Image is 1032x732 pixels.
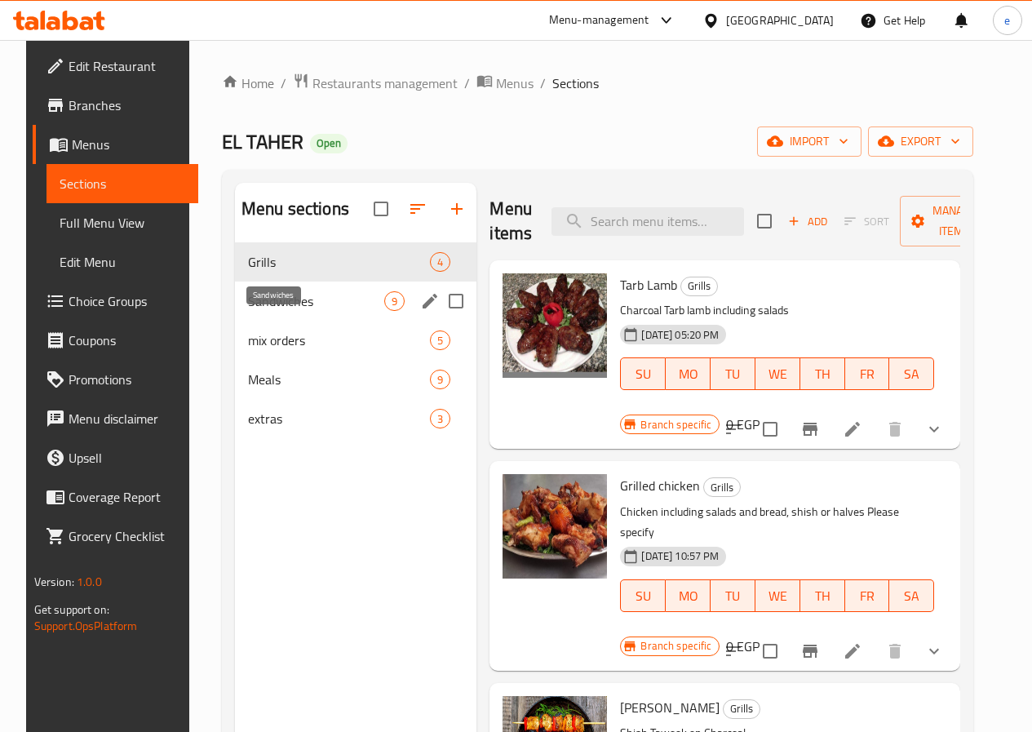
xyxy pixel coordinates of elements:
[924,419,944,439] svg: Show Choices
[69,448,185,468] span: Upsell
[881,131,960,152] span: export
[834,209,900,234] span: Select section first
[385,294,404,309] span: 9
[672,362,704,386] span: MO
[489,197,532,246] h2: Menu items
[680,277,718,296] div: Grills
[714,410,753,449] button: sort-choices
[248,370,430,389] span: Meals
[33,517,198,556] a: Grocery Checklist
[620,695,720,720] span: [PERSON_NAME]
[681,277,717,295] span: Grills
[757,126,861,157] button: import
[549,11,649,30] div: Menu-management
[896,362,928,386] span: SA
[717,584,749,608] span: TU
[620,502,934,543] p: Chicken including salads and bread, shish or halves Please specify
[33,399,198,438] a: Menu disclaimer
[60,213,185,233] span: Full Menu View
[627,362,659,386] span: SU
[235,399,476,438] div: extras3
[281,73,286,93] li: /
[924,641,944,661] svg: Show Choices
[33,360,198,399] a: Promotions
[69,56,185,76] span: Edit Restaurant
[69,331,185,350] span: Coupons
[235,321,476,360] div: mix orders5
[714,632,753,671] button: sort-choices
[248,331,430,350] div: mix orders
[33,86,198,125] a: Branches
[222,73,274,93] a: Home
[34,599,109,620] span: Get support on:
[845,357,890,390] button: FR
[248,409,430,428] span: extras
[755,579,800,612] button: WE
[431,411,450,427] span: 3
[552,73,599,93] span: Sections
[915,410,954,449] button: show more
[755,357,800,390] button: WE
[843,419,862,439] a: Edit menu item
[69,487,185,507] span: Coverage Report
[310,136,348,150] span: Open
[753,412,787,446] span: Select to update
[635,327,725,343] span: [DATE] 05:20 PM
[782,209,834,234] span: Add item
[786,212,830,231] span: Add
[551,207,744,236] input: search
[241,197,349,221] h2: Menu sections
[222,123,303,160] span: EL TAHER
[464,73,470,93] li: /
[430,370,450,389] div: items
[762,584,794,608] span: WE
[800,357,845,390] button: TH
[868,126,973,157] button: export
[843,641,862,661] a: Edit menu item
[69,370,185,389] span: Promotions
[889,579,934,612] button: SA
[248,291,384,311] span: Sandwiches
[47,164,198,203] a: Sections
[620,300,934,321] p: Charcoal Tarb lamb including salads
[312,73,458,93] span: Restaurants management
[540,73,546,93] li: /
[620,579,666,612] button: SU
[235,282,476,321] div: Sandwiches9edit
[627,584,659,608] span: SU
[384,291,405,311] div: items
[845,579,890,612] button: FR
[913,201,996,242] span: Manage items
[711,357,755,390] button: TU
[235,236,476,445] nav: Menu sections
[60,252,185,272] span: Edit Menu
[47,242,198,282] a: Edit Menu
[33,47,198,86] a: Edit Restaurant
[47,203,198,242] a: Full Menu View
[635,548,725,564] span: [DATE] 10:57 PM
[782,209,834,234] button: Add
[431,333,450,348] span: 5
[431,372,450,388] span: 9
[666,357,711,390] button: MO
[69,526,185,546] span: Grocery Checklist
[33,282,198,321] a: Choice Groups
[503,474,607,579] img: Grilled chicken
[293,73,458,94] a: Restaurants management
[800,579,845,612] button: TH
[437,189,476,228] button: Add section
[726,11,834,29] div: [GEOGRAPHIC_DATA]
[398,189,437,228] span: Sort sections
[248,252,430,272] div: Grills
[723,699,760,719] div: Grills
[418,289,442,313] button: edit
[807,362,839,386] span: TH
[852,584,884,608] span: FR
[915,632,954,671] button: show more
[69,409,185,428] span: Menu disclaimer
[60,174,185,193] span: Sections
[900,196,1009,246] button: Manage items
[235,242,476,282] div: Grills4
[896,584,928,608] span: SA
